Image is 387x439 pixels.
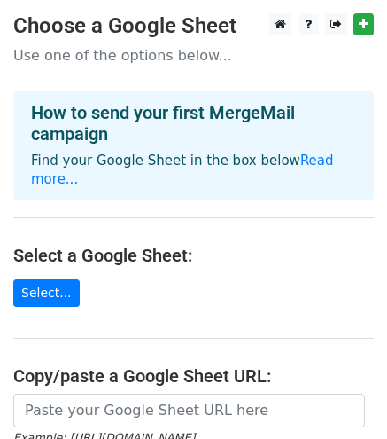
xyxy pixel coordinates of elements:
[31,102,356,145] h4: How to send your first MergeMail campaign
[31,153,334,187] a: Read more...
[13,365,374,387] h4: Copy/paste a Google Sheet URL:
[13,13,374,39] h3: Choose a Google Sheet
[13,46,374,65] p: Use one of the options below...
[13,394,365,427] input: Paste your Google Sheet URL here
[31,152,356,189] p: Find your Google Sheet in the box below
[13,245,374,266] h4: Select a Google Sheet:
[13,279,80,307] a: Select...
